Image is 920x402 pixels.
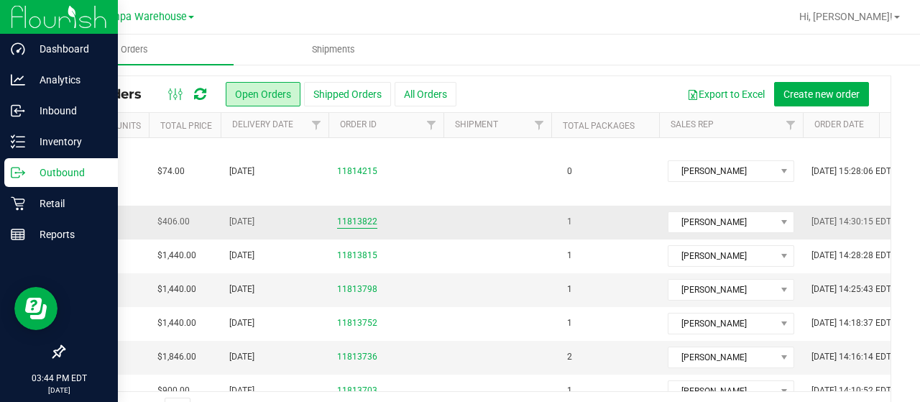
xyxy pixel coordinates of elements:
span: [DATE] 15:28:06 EDT [811,165,891,178]
span: $1,440.00 [157,283,196,296]
span: [DATE] 14:30:15 EDT [811,215,891,229]
span: [DATE] 14:25:43 EDT [811,283,891,296]
inline-svg: Retail [11,196,25,211]
p: Reports [25,226,111,243]
span: 2 [560,347,579,367]
button: Create new order [774,82,869,106]
iframe: Resource center [14,287,57,330]
span: [PERSON_NAME] [668,347,776,367]
a: Sales Rep [671,119,714,129]
span: [PERSON_NAME] [668,381,776,401]
a: 11813703 [337,384,377,398]
a: Orders [34,35,234,65]
a: Filter [420,113,443,137]
p: Inbound [25,102,111,119]
span: 1 [560,211,579,232]
a: 11813815 [337,249,377,262]
p: Dashboard [25,40,111,58]
button: Shipped Orders [304,82,391,106]
span: [DATE] [229,215,254,229]
span: 1 [560,380,579,401]
a: Order ID [340,119,377,129]
button: All Orders [395,82,456,106]
p: Retail [25,195,111,212]
span: $1,846.00 [157,350,196,364]
span: Tampa Warehouse [99,11,187,23]
a: 11813752 [337,316,377,330]
inline-svg: Inventory [11,134,25,149]
span: [PERSON_NAME] [668,280,776,300]
span: 0 [560,161,579,182]
span: Orders [101,43,167,56]
button: Open Orders [226,82,300,106]
a: 11813736 [337,350,377,364]
inline-svg: Analytics [11,73,25,87]
a: Filter [779,113,803,137]
inline-svg: Dashboard [11,42,25,56]
span: Create new order [783,88,860,100]
a: 11814215 [337,165,377,178]
p: Outbound [25,164,111,181]
p: 03:44 PM EDT [6,372,111,385]
a: 11813822 [337,215,377,229]
span: 1 [560,245,579,266]
p: Inventory [25,133,111,150]
span: [PERSON_NAME] [668,314,776,334]
a: Total Packages [563,121,635,131]
span: $900.00 [157,384,190,398]
span: $74.00 [157,165,185,178]
a: 11813798 [337,283,377,296]
a: Shipments [234,35,433,65]
span: Shipments [293,43,374,56]
a: Filter [305,113,328,137]
span: $1,440.00 [157,316,196,330]
span: [PERSON_NAME] [668,246,776,266]
span: [DATE] 14:10:52 EDT [811,384,891,398]
span: [PERSON_NAME] [668,161,776,181]
p: [DATE] [6,385,111,396]
inline-svg: Reports [11,227,25,242]
span: $406.00 [157,215,190,229]
span: 1 [560,279,579,300]
a: Shipment [455,119,498,129]
span: [DATE] 14:16:14 EDT [811,350,891,364]
span: [DATE] 14:18:37 EDT [811,316,891,330]
a: Order Date [814,119,864,129]
a: Filter [528,113,551,137]
span: $1,440.00 [157,249,196,262]
span: [DATE] [229,384,254,398]
span: [DATE] [229,283,254,296]
span: [DATE] [229,249,254,262]
span: [DATE] [229,165,254,178]
inline-svg: Inbound [11,104,25,118]
a: Delivery Date [232,119,293,129]
span: [DATE] [229,316,254,330]
span: [DATE] 14:28:28 EDT [811,249,891,262]
span: Hi, [PERSON_NAME]! [799,11,893,22]
inline-svg: Outbound [11,165,25,180]
span: [DATE] [229,350,254,364]
a: Total Price [160,121,212,131]
span: [PERSON_NAME] [668,212,776,232]
span: 1 [560,313,579,334]
p: Analytics [25,71,111,88]
button: Export to Excel [678,82,774,106]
